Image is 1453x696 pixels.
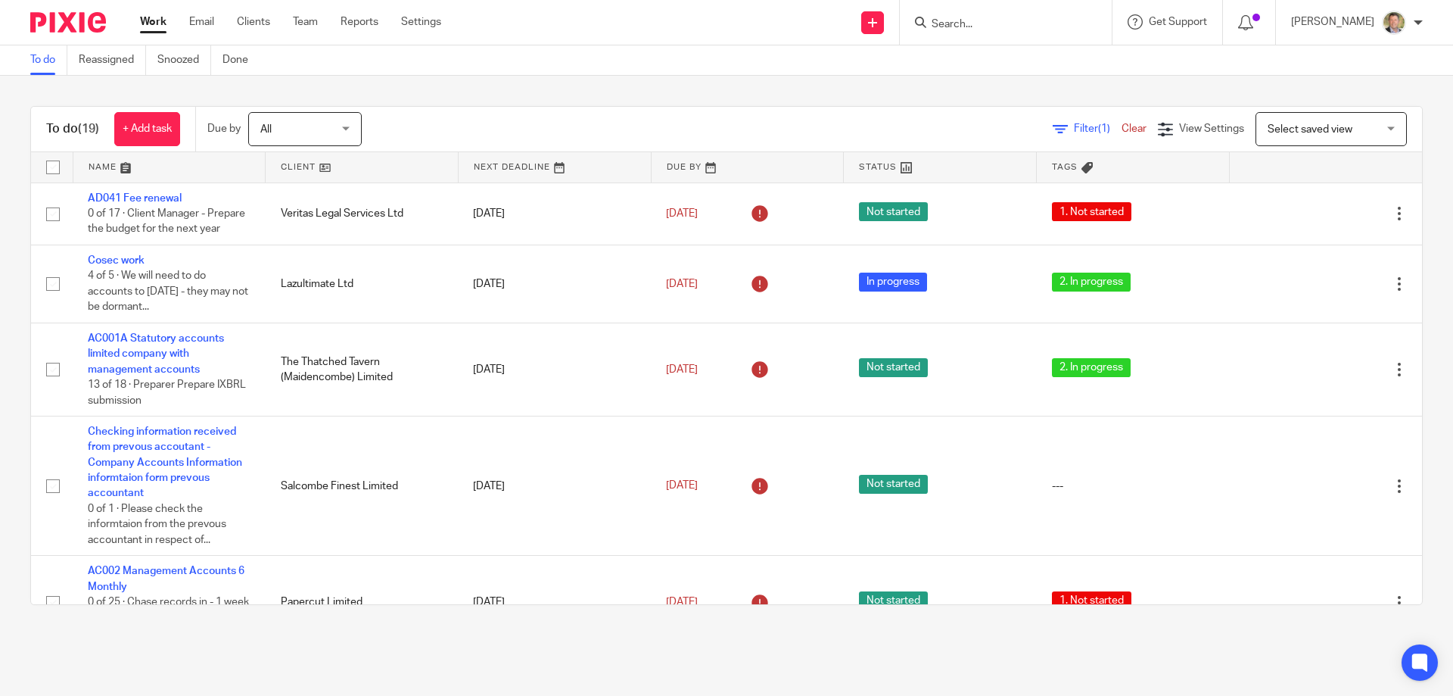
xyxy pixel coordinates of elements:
span: Not started [859,358,928,377]
span: [DATE] [666,208,698,219]
td: Veritas Legal Services Ltd [266,183,459,245]
td: The Thatched Tavern (Maidencombe) Limited [266,323,459,417]
span: 0 of 25 · Chase records in - 1 week before period end, agree start date [88,597,249,638]
span: All [260,124,272,135]
span: [DATE] [666,364,698,375]
span: In progress [859,273,927,292]
a: AC001A Statutory accounts limited company with management accounts [88,333,224,375]
a: Reassigned [79,45,146,75]
a: Work [140,14,166,30]
a: Team [293,14,318,30]
a: Settings [401,14,441,30]
span: 2. In progress [1052,358,1131,377]
span: View Settings [1179,123,1244,134]
td: Lazultimate Ltd [266,245,459,323]
span: (1) [1098,123,1110,134]
span: Filter [1074,123,1122,134]
span: 13 of 18 · Preparer Prepare IXBRL submission [88,379,246,406]
a: Clients [237,14,270,30]
a: + Add task [114,112,180,146]
span: 0 of 1 · Please check the informtaion from the prevous accountant in respect of... [88,504,226,545]
a: Email [189,14,214,30]
td: Papercut Limited [266,556,459,649]
span: Get Support [1149,17,1207,27]
td: [DATE] [458,245,651,323]
a: To do [30,45,67,75]
span: Not started [859,475,928,494]
h1: To do [46,121,99,137]
span: Tags [1052,163,1078,171]
a: Checking information received from prevous accoutant - Company Accounts Information informtaion f... [88,426,242,498]
a: AD041 Fee renewal [88,193,182,204]
td: [DATE] [458,323,651,417]
span: Not started [859,591,928,610]
a: AC002 Management Accounts 6 Monthly [88,566,244,591]
div: --- [1052,479,1215,494]
p: Due by [207,121,241,136]
a: Snoozed [157,45,211,75]
p: [PERSON_NAME] [1291,14,1374,30]
span: [DATE] [666,481,698,492]
td: [DATE] [458,417,651,556]
a: Reports [341,14,378,30]
span: 0 of 17 · Client Manager - Prepare the budget for the next year [88,208,245,235]
span: (19) [78,123,99,135]
a: Done [222,45,260,75]
span: Select saved view [1268,124,1352,135]
span: 1. Not started [1052,591,1131,610]
span: 1. Not started [1052,202,1131,221]
td: [DATE] [458,183,651,245]
span: [DATE] [666,597,698,607]
td: [DATE] [458,556,651,649]
a: Cosec work [88,255,145,266]
img: High%20Res%20Andrew%20Price%20Accountants_Poppy%20Jakes%20photography-1118.jpg [1382,11,1406,35]
span: 4 of 5 · We will need to do accounts to [DATE] - they may not be dormant... [88,271,248,313]
td: Salcombe Finest Limited [266,417,459,556]
span: 2. In progress [1052,273,1131,292]
a: Clear [1122,123,1147,134]
span: [DATE] [666,279,698,289]
input: Search [930,18,1066,32]
img: Pixie [30,12,106,33]
span: Not started [859,202,928,221]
